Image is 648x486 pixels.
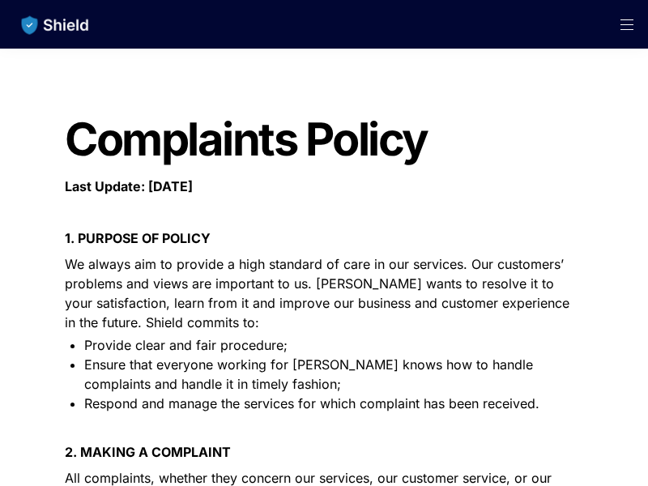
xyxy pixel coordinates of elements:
[65,230,211,246] strong: 1. PURPOSE OF POLICY
[65,112,428,167] strong: Complaints Policy
[65,178,193,194] strong: Last Update: [DATE]
[14,8,97,42] img: website logo
[65,256,573,330] span: We always aim to provide a high standard of care in our services. Our customers’ problems and vie...
[84,356,537,392] span: Ensure that everyone working for [PERSON_NAME] knows how to handle complaints and handle it in ti...
[84,395,539,411] span: Respond and manage the services for which complaint has been received.
[65,444,231,460] strong: 2. MAKING A COMPLAINT
[84,337,288,353] span: Provide clear and fair procedure;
